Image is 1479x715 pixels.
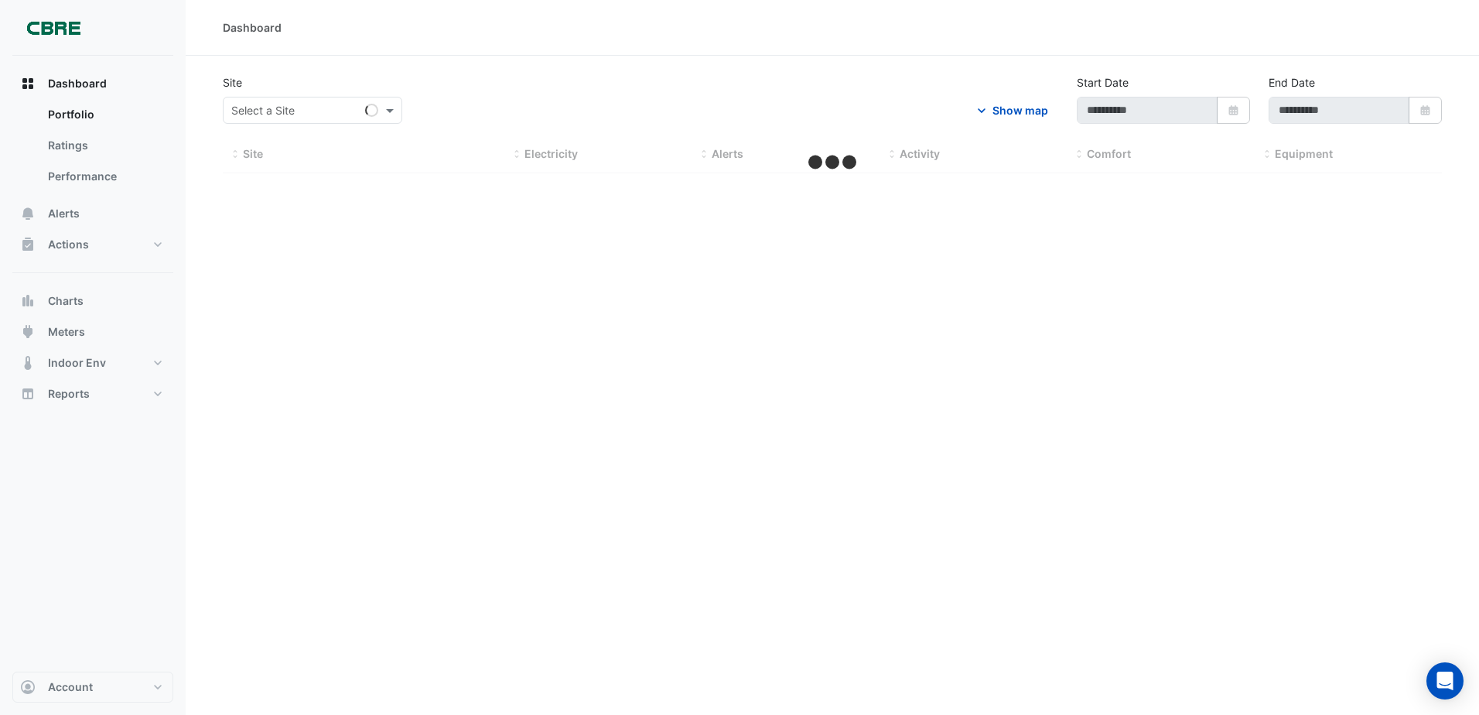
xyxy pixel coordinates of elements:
[12,316,173,347] button: Meters
[48,679,93,695] span: Account
[223,19,282,36] div: Dashboard
[48,293,84,309] span: Charts
[12,378,173,409] button: Reports
[36,99,173,130] a: Portfolio
[12,198,173,229] button: Alerts
[36,130,173,161] a: Ratings
[20,76,36,91] app-icon: Dashboard
[48,324,85,340] span: Meters
[20,237,36,252] app-icon: Actions
[12,672,173,703] button: Account
[712,147,743,160] span: Alerts
[12,99,173,198] div: Dashboard
[1087,147,1131,160] span: Comfort
[1269,74,1315,91] label: End Date
[20,206,36,221] app-icon: Alerts
[1426,662,1464,700] div: Open Intercom Messenger
[992,102,1048,118] div: Show map
[48,386,90,402] span: Reports
[48,237,89,252] span: Actions
[48,355,106,371] span: Indoor Env
[48,76,107,91] span: Dashboard
[12,347,173,378] button: Indoor Env
[223,74,242,91] label: Site
[900,147,940,160] span: Activity
[36,161,173,192] a: Performance
[1077,74,1129,91] label: Start Date
[48,206,80,221] span: Alerts
[20,324,36,340] app-icon: Meters
[1275,147,1333,160] span: Equipment
[964,97,1058,124] button: Show map
[12,68,173,99] button: Dashboard
[524,147,578,160] span: Electricity
[19,12,88,43] img: Company Logo
[243,147,263,160] span: Site
[12,286,173,316] button: Charts
[20,386,36,402] app-icon: Reports
[20,293,36,309] app-icon: Charts
[20,355,36,371] app-icon: Indoor Env
[12,229,173,260] button: Actions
